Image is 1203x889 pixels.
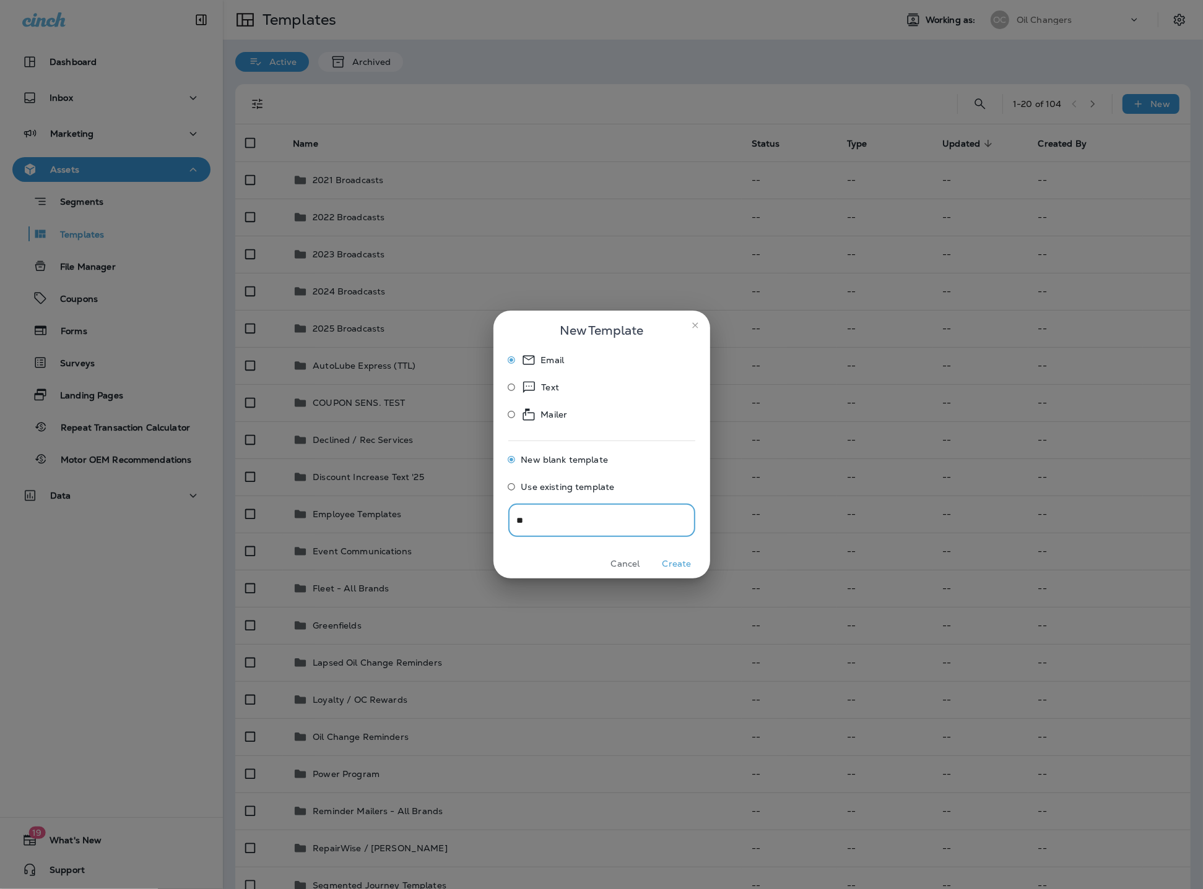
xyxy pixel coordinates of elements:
[602,554,649,573] button: Cancel
[541,407,568,422] p: Mailer
[541,353,565,367] p: Email
[560,320,643,340] span: New Template
[654,554,700,573] button: Create
[685,316,705,335] button: close
[521,482,615,492] span: Use existing template
[521,455,609,465] span: New blank template
[542,380,560,395] p: Text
